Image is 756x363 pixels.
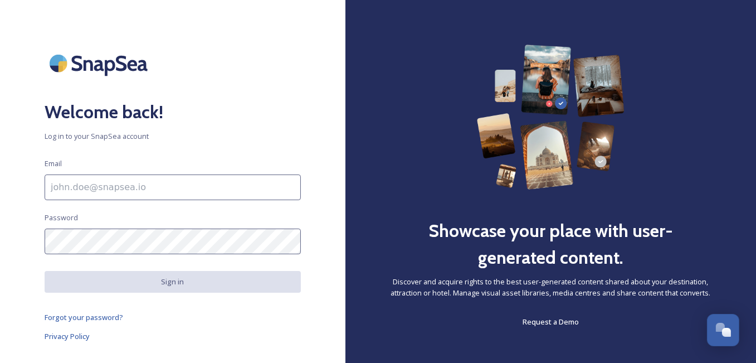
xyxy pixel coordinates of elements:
[45,330,301,343] a: Privacy Policy
[45,99,301,125] h2: Welcome back!
[45,45,156,82] img: SnapSea Logo
[45,158,62,169] span: Email
[45,331,90,341] span: Privacy Policy
[45,271,301,293] button: Sign in
[45,311,301,324] a: Forgot your password?
[477,45,625,190] img: 63b42ca75bacad526042e722_Group%20154-p-800.png
[523,317,579,327] span: Request a Demo
[45,131,301,142] span: Log in to your SnapSea account
[707,314,739,346] button: Open Chat
[45,312,123,322] span: Forgot your password?
[523,315,579,328] a: Request a Demo
[45,175,301,200] input: john.doe@snapsea.io
[45,212,78,223] span: Password
[390,217,711,271] h2: Showcase your place with user-generated content.
[390,277,711,298] span: Discover and acquire rights to the best user-generated content shared about your destination, att...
